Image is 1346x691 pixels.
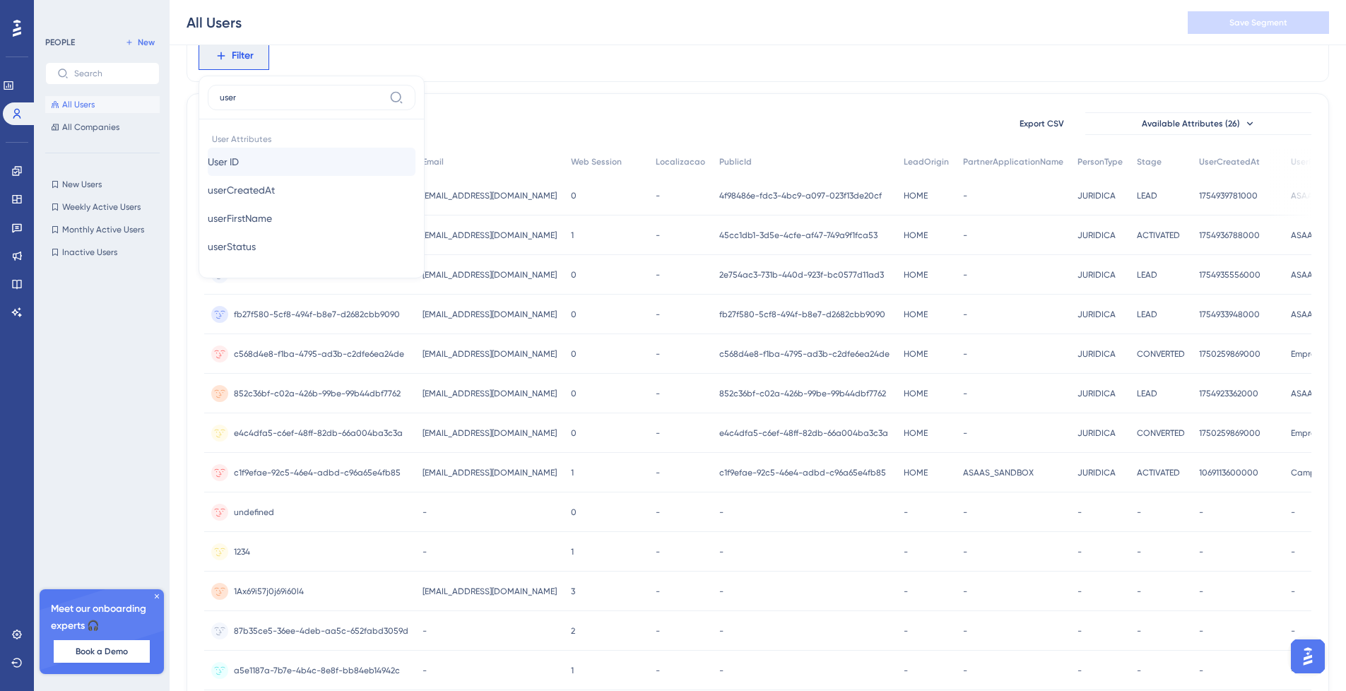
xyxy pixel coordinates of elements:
span: ASAAS_SANDBOX [963,467,1034,478]
span: e4c4dfa5-c6ef-48ff-82db-66a004ba3c3a [719,427,888,439]
span: 1 [571,467,574,478]
span: - [719,546,724,557]
span: - [1199,665,1203,676]
span: c1f9efae-92c5-46e4-adbd-c96a65e4fb85 [719,467,886,478]
span: [EMAIL_ADDRESS][DOMAIN_NAME] [423,427,557,439]
span: - [963,348,967,360]
span: - [656,546,660,557]
span: Export CSV [1020,118,1064,129]
span: - [719,586,724,597]
span: Meet our onboarding experts 🎧 [51,601,153,634]
span: HOME [904,467,928,478]
span: 1Ax69i57j0j69i60l4 [234,586,304,597]
button: Filter [199,42,269,70]
span: 1069113600000 [1199,467,1258,478]
button: New [120,34,160,51]
span: HOME [904,388,928,399]
span: CONVERTED [1137,348,1185,360]
button: Book a Demo [54,640,150,663]
span: userCreatedAt [208,182,275,199]
div: PEOPLE [45,37,75,48]
span: - [656,269,660,280]
input: Search [74,69,148,78]
span: JURIDICA [1078,388,1116,399]
span: [EMAIL_ADDRESS][DOMAIN_NAME] [423,269,557,280]
span: - [656,586,660,597]
span: Localizacao [656,156,705,167]
span: - [963,665,967,676]
div: All Users [187,13,242,33]
span: - [423,507,427,518]
span: - [1291,625,1295,637]
span: - [904,625,908,637]
span: HOME [904,309,928,320]
span: a5e1187a-7b7e-4b4c-8e8f-bb84eb14942c [234,665,400,676]
span: undefined [234,507,274,518]
span: - [963,309,967,320]
span: userFirstName [208,210,272,227]
button: User ID [208,148,415,176]
span: - [656,190,660,201]
span: - [1199,507,1203,518]
span: Email [423,156,444,167]
span: - [1078,507,1082,518]
span: Inactive Users [62,247,117,258]
span: HOME [904,190,928,201]
span: 1750259869000 [1199,348,1261,360]
span: - [904,546,908,557]
span: HOME [904,269,928,280]
span: - [423,665,427,676]
span: 2e754ac3-731b-440d-923f-bc0577d11ad3 [719,269,884,280]
span: JURIDICA [1078,230,1116,241]
span: - [963,586,967,597]
span: LeadOrigin [904,156,949,167]
span: LEAD [1137,190,1157,201]
span: [EMAIL_ADDRESS][DOMAIN_NAME] [423,388,557,399]
span: [EMAIL_ADDRESS][DOMAIN_NAME] [423,190,557,201]
span: - [1291,586,1295,597]
span: 0 [571,309,577,320]
span: - [1137,586,1141,597]
span: UserCreatedAt [1199,156,1260,167]
span: - [719,625,724,637]
span: 1750259869000 [1199,427,1261,439]
span: Web Session [571,156,622,167]
input: Type the value [220,92,384,103]
span: 0 [571,348,577,360]
span: 1 [571,230,574,241]
span: - [1199,586,1203,597]
button: Available Attributes (26) [1085,112,1311,135]
span: 0 [571,269,577,280]
span: ACTIVATED [1137,230,1180,241]
span: - [1078,625,1082,637]
button: userCreatedAt [208,176,415,204]
span: 0 [571,427,577,439]
span: PersonType [1078,156,1123,167]
span: PublicId [719,156,752,167]
span: 0 [571,507,577,518]
span: HOME [904,348,928,360]
span: 1754939781000 [1199,190,1258,201]
span: 1 [571,546,574,557]
span: User ID [208,153,239,170]
span: JURIDICA [1078,269,1116,280]
span: 4f98486e-fdc3-4bc9-a097-023f13de20cf [719,190,882,201]
span: 87b35ce5-36ee-4deb-aa5c-652fabd3059d [234,625,408,637]
iframe: UserGuiding AI Assistant Launcher [1287,635,1329,678]
span: HOME [904,230,928,241]
span: New [138,37,155,48]
span: - [1291,546,1295,557]
button: All Users [45,96,160,113]
span: - [719,507,724,518]
span: c1f9efae-92c5-46e4-adbd-c96a65e4fb85 [234,467,401,478]
span: - [1078,665,1082,676]
span: 1 [571,665,574,676]
button: Weekly Active Users [45,199,160,215]
span: All Companies [62,122,119,133]
button: Inactive Users [45,244,160,261]
span: - [904,507,908,518]
span: - [963,190,967,201]
span: - [656,309,660,320]
span: - [656,507,660,518]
